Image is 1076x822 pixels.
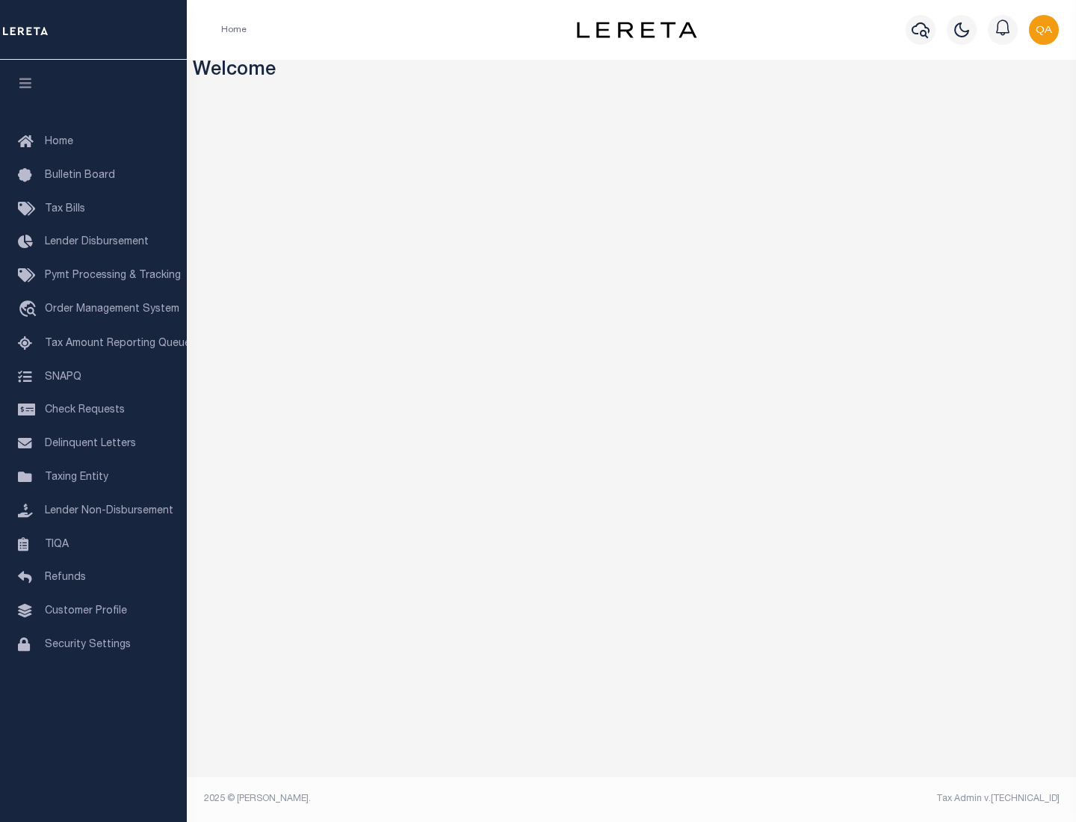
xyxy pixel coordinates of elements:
div: Tax Admin v.[TECHNICAL_ID] [643,792,1060,806]
span: Lender Non-Disbursement [45,506,173,516]
span: Lender Disbursement [45,237,149,247]
img: logo-dark.svg [577,22,696,38]
span: Order Management System [45,304,179,315]
span: Pymt Processing & Tracking [45,271,181,281]
i: travel_explore [18,300,42,320]
h3: Welcome [193,60,1071,83]
div: 2025 © [PERSON_NAME]. [193,792,632,806]
span: Security Settings [45,640,131,650]
span: Taxing Entity [45,472,108,483]
span: Delinquent Letters [45,439,136,449]
img: svg+xml;base64,PHN2ZyB4bWxucz0iaHR0cDovL3d3dy53My5vcmcvMjAwMC9zdmciIHBvaW50ZXItZXZlbnRzPSJub25lIi... [1029,15,1059,45]
li: Home [221,23,247,37]
span: Home [45,137,73,147]
span: Customer Profile [45,606,127,616]
span: Refunds [45,572,86,583]
span: Tax Amount Reporting Queue [45,339,191,349]
span: Bulletin Board [45,170,115,181]
span: TIQA [45,539,69,549]
span: Check Requests [45,405,125,415]
span: SNAPQ [45,371,81,382]
span: Tax Bills [45,204,85,214]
